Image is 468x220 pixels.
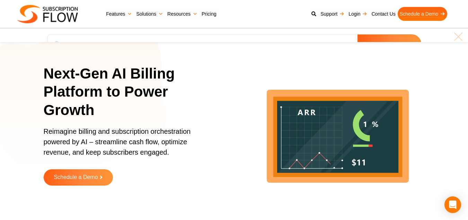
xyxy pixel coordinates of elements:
a: Features [104,7,134,21]
a: Login [346,7,369,21]
a: Pricing [200,7,219,21]
span: Schedule a Demo [54,174,98,180]
img: Subscriptionflow [17,5,78,23]
a: Contact Us [369,7,397,21]
a: Solutions [134,7,165,21]
h1: Next-Gen AI Billing Platform to Power Growth [44,65,216,120]
a: Schedule a Demo [398,7,447,21]
div: Open Intercom Messenger [444,196,461,213]
a: Support [318,7,346,21]
p: Reimagine billing and subscription orchestration powered by AI – streamline cash flow, optimize r... [44,126,207,164]
a: Resources [165,7,200,21]
a: Schedule a Demo [44,169,113,186]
